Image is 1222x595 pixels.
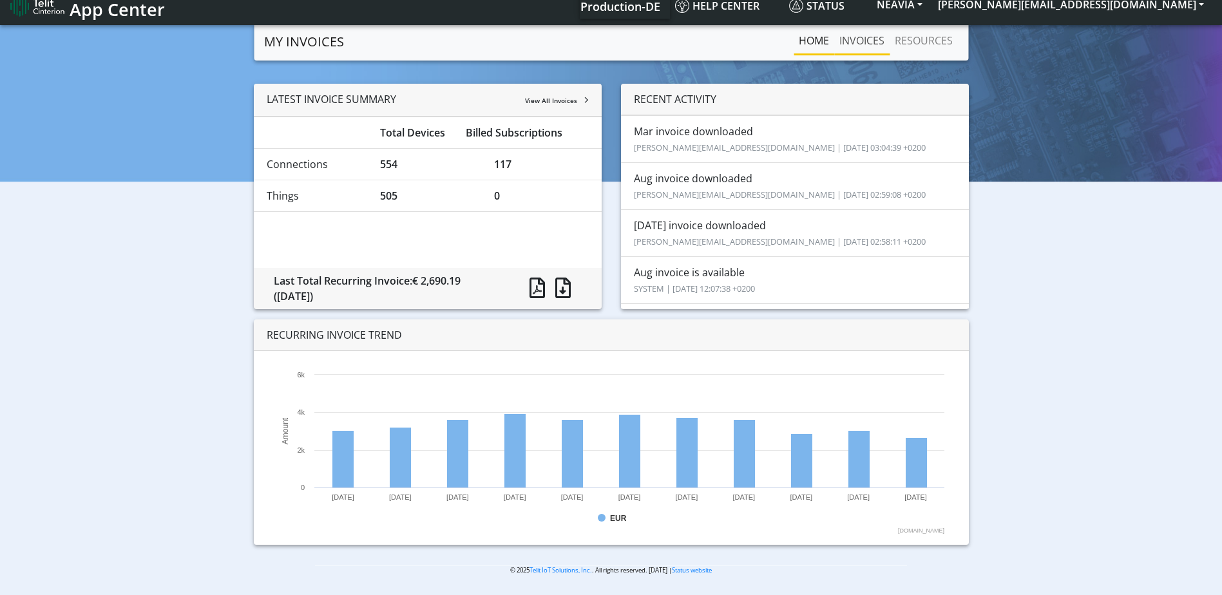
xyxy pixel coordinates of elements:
[610,514,627,523] text: EUR
[904,493,927,501] text: [DATE]
[264,273,510,304] div: Last Total Recurring Invoice:
[281,417,290,444] text: Amount
[504,493,526,501] text: [DATE]
[297,446,305,454] text: 2k
[790,493,812,501] text: [DATE]
[621,303,969,351] li: [DATE] invoice is available
[370,188,484,203] div: 505
[370,125,456,140] div: Total Devices
[621,115,969,163] li: Mar invoice downloaded
[621,84,969,115] div: RECENT ACTIVITY
[297,371,305,379] text: 6k
[834,28,890,53] a: INVOICES
[254,319,969,351] div: RECURRING INVOICE TREND
[254,84,602,117] div: LATEST INVOICE SUMMARY
[412,274,461,288] span: € 2,690.19
[847,493,870,501] text: [DATE]
[634,236,926,247] small: [PERSON_NAME][EMAIL_ADDRESS][DOMAIN_NAME] | [DATE] 02:58:11 +0200
[890,28,958,53] a: RESOURCES
[621,209,969,257] li: [DATE] invoice downloaded
[297,408,305,416] text: 4k
[634,189,926,200] small: [PERSON_NAME][EMAIL_ADDRESS][DOMAIN_NAME] | [DATE] 02:59:08 +0200
[456,125,598,140] div: Billed Subscriptions
[332,493,354,501] text: [DATE]
[621,256,969,304] li: Aug invoice is available
[672,566,712,574] a: Status website
[301,484,305,491] text: 0
[484,188,598,203] div: 0
[446,493,469,501] text: [DATE]
[525,96,577,105] span: View All Invoices
[634,142,926,153] small: [PERSON_NAME][EMAIL_ADDRESS][DOMAIN_NAME] | [DATE] 03:04:39 +0200
[794,28,834,53] a: Home
[370,156,484,172] div: 554
[675,493,698,501] text: [DATE]
[389,493,412,501] text: [DATE]
[315,565,907,575] p: © 2025 . All rights reserved. [DATE] |
[484,156,598,172] div: 117
[257,188,371,203] div: Things
[274,288,500,304] div: ([DATE])
[732,493,755,501] text: [DATE]
[898,527,944,534] text: [DOMAIN_NAME]
[621,162,969,210] li: Aug invoice downloaded
[560,493,583,501] text: [DATE]
[264,29,344,55] a: MY INVOICES
[530,566,592,574] a: Telit IoT Solutions, Inc.
[257,156,371,172] div: Connections
[618,493,640,501] text: [DATE]
[634,283,755,294] small: SYSTEM | [DATE] 12:07:38 +0200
